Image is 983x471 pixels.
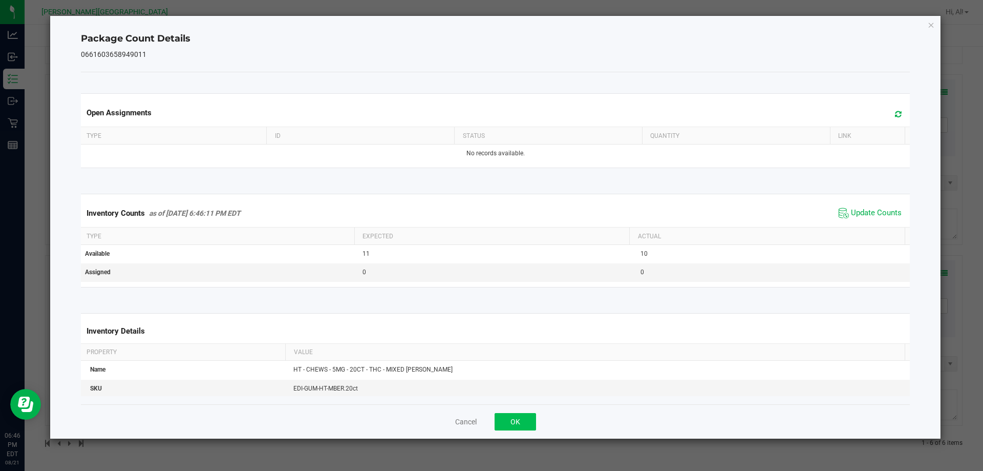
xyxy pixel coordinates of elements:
[495,413,536,431] button: OK
[149,209,241,217] span: as of [DATE] 6:46:11 PM EDT
[79,145,912,162] td: No records available.
[90,366,105,373] span: Name
[294,349,313,356] span: Value
[650,132,679,139] span: Quantity
[293,385,358,392] span: EDI-GUM-HT-MBER.20ct
[640,250,648,257] span: 10
[293,366,453,373] span: HT - CHEWS - 5MG - 20CT - THC - MIXED [PERSON_NAME]
[87,132,101,139] span: Type
[455,417,477,427] button: Cancel
[463,132,485,139] span: Status
[838,132,851,139] span: Link
[275,132,281,139] span: ID
[81,32,910,46] h4: Package Count Details
[638,233,661,240] span: Actual
[87,209,145,218] span: Inventory Counts
[87,326,145,336] span: Inventory Details
[640,269,644,276] span: 0
[362,269,366,276] span: 0
[362,233,393,240] span: Expected
[10,389,41,420] iframe: Resource center
[928,18,935,31] button: Close
[85,269,111,276] span: Assigned
[851,208,902,218] span: Update Counts
[90,385,102,392] span: SKU
[87,233,101,240] span: Type
[85,250,110,257] span: Available
[87,108,152,117] span: Open Assignments
[362,250,370,257] span: 11
[81,51,910,58] h5: 0661603658949011
[87,349,117,356] span: Property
